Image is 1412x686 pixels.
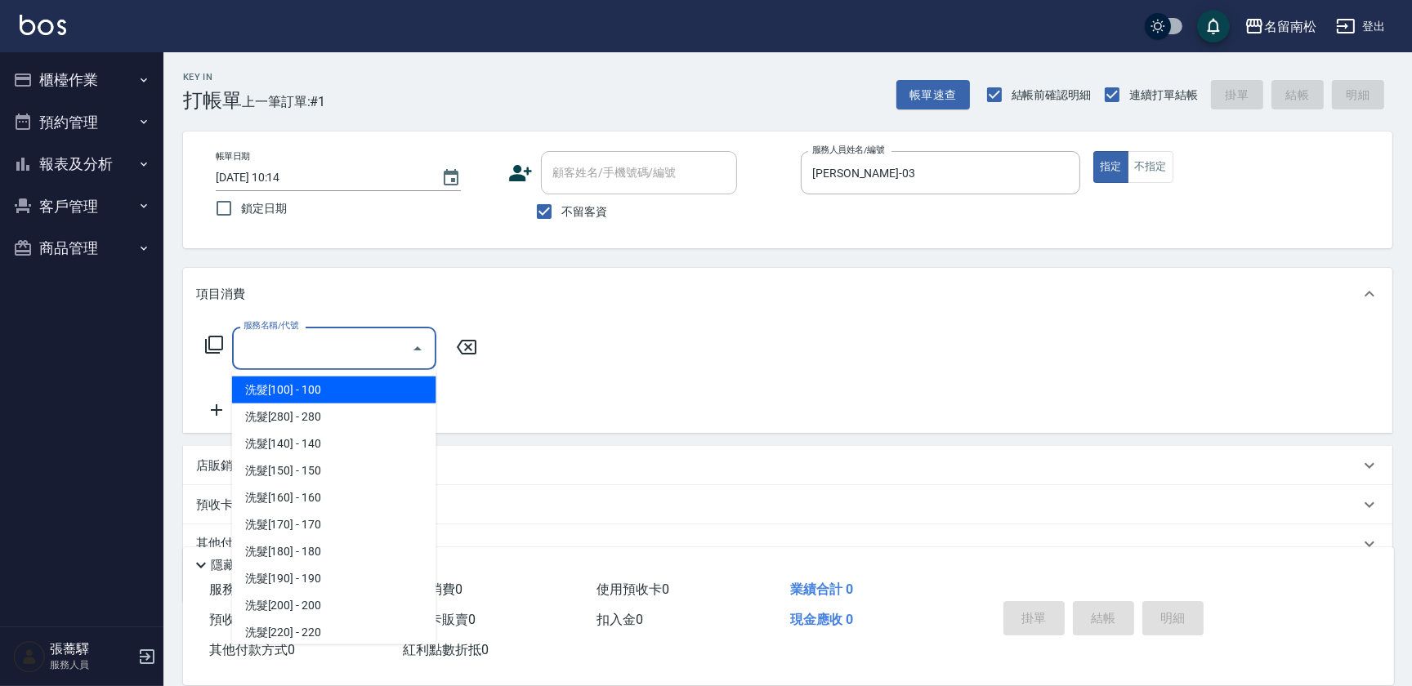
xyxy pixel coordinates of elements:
[1012,87,1092,104] span: 結帳前確認明細
[216,164,425,191] input: YYYY/MM/DD hh:mm
[403,642,489,657] span: 紅利點數折抵 0
[232,430,436,457] span: 洗髮[140] - 140
[183,446,1392,485] div: 店販銷售
[896,80,970,110] button: 帳單速查
[403,612,476,627] span: 會員卡販賣 0
[209,642,295,657] span: 其他付款方式 0
[790,612,853,627] span: 現金應收 0
[244,319,298,332] label: 服務名稱/代號
[232,511,436,538] span: 洗髮[170] - 170
[196,286,245,303] p: 項目消費
[7,101,157,144] button: 預約管理
[232,592,436,619] span: 洗髮[200] - 200
[1128,151,1173,183] button: 不指定
[183,268,1392,320] div: 項目消費
[404,336,431,362] button: Close
[242,91,326,112] span: 上一筆訂單:#1
[196,457,245,474] p: 店販銷售
[232,565,436,592] span: 洗髮[190] - 190
[241,200,287,217] span: 鎖定日期
[1238,10,1323,43] button: 名留南松
[232,538,436,565] span: 洗髮[180] - 180
[50,657,133,672] p: 服務人員
[183,524,1392,563] div: 其他付款方式
[196,497,257,514] p: 預收卡販賣
[7,143,157,185] button: 報表及分析
[20,15,66,35] img: Logo
[216,150,250,163] label: 帳單日期
[1093,151,1128,183] button: 指定
[812,144,884,156] label: 服務人員姓名/編號
[183,89,242,112] h3: 打帳單
[1129,87,1198,104] span: 連續打單結帳
[561,203,607,220] span: 不留客資
[209,612,282,627] span: 預收卡販賣 0
[211,557,284,574] p: 隱藏業績明細
[232,484,436,511] span: 洗髮[160] - 160
[790,581,853,597] span: 業績合計 0
[13,640,46,673] img: Person
[7,59,157,101] button: 櫃檯作業
[196,535,278,553] p: 其他付款方式
[431,158,471,198] button: Choose date, selected date is 2025-09-19
[183,72,242,82] h2: Key In
[232,619,436,646] span: 洗髮[220] - 220
[7,185,157,228] button: 客戶管理
[1264,16,1316,37] div: 名留南松
[1329,11,1392,42] button: 登出
[209,581,269,597] span: 服務消費 0
[232,457,436,484] span: 洗髮[150] - 150
[183,485,1392,524] div: 預收卡販賣
[7,227,157,269] button: 商品管理
[232,376,436,403] span: 洗髮[100] - 100
[597,612,643,627] span: 扣入金 0
[50,641,133,657] h5: 張蕎驛
[1197,10,1230,42] button: save
[232,403,436,430] span: 洗髮[280] - 280
[597,581,669,597] span: 使用預收卡 0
